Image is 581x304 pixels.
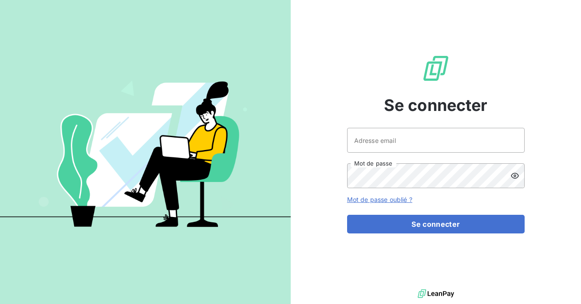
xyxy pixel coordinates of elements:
[347,196,412,203] a: Mot de passe oublié ?
[384,93,488,117] span: Se connecter
[347,128,525,153] input: placeholder
[422,54,450,83] img: Logo LeanPay
[347,215,525,233] button: Se connecter
[418,287,454,300] img: logo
